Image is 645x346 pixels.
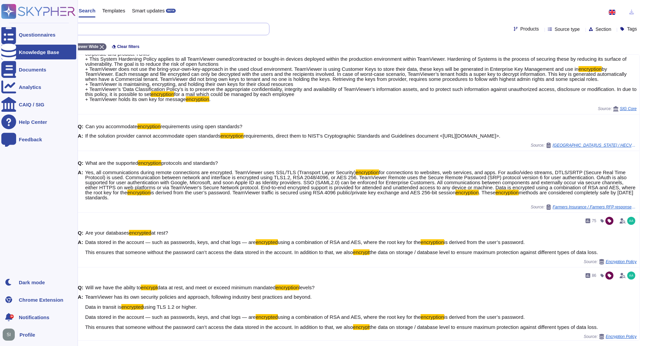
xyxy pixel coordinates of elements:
span: Tags [627,27,637,31]
mark: encryption [137,123,161,129]
span: SIG Core [620,107,637,111]
img: user [627,271,635,280]
div: Dark mode [19,280,45,285]
mark: encryption [127,190,150,195]
b: Q: [78,230,84,235]
b: Q: [78,285,84,290]
span: Source: [584,259,637,264]
span: Are your databases [85,230,129,236]
span: Encryption Policy [606,335,637,339]
span: the data on storage / database level to ensure maximum protection against different types of data... [370,249,598,255]
span: [GEOGRAPHIC_DATA][US_STATE] / HECVAT410 [553,143,637,147]
span: for connections to websites, web services, and apps. For audio/video streams, DTLS/SRTP (Secure R... [85,169,635,195]
span: methods are considered completely safe by [DATE] standards. [85,190,633,200]
div: Feedback [19,137,42,142]
input: Search a question or template... [27,23,262,35]
a: Documents [1,62,76,77]
mark: encryption [356,169,379,175]
span: 86 [592,274,596,278]
b: Q: [78,160,84,165]
div: CAIQ / SIG [19,102,44,107]
span: Notifications [19,315,49,320]
span: Clear filters [117,45,139,49]
span: What are the supported [85,160,138,166]
span: TeamViewer has its own security policies and approach, following industry best practices and beyo... [85,294,311,310]
span: Yes, all communications during remote connections are encrypted. TeamViewer uses SSL/TLS (Transpo... [85,169,355,175]
img: en [609,10,615,15]
span: Section [596,27,611,32]
div: Questionnaires [19,32,55,37]
mark: encryption [421,239,444,245]
div: Documents [19,67,46,72]
span: Source: [531,143,637,148]
span: Data stored in the account — such as passwords, keys, and chat logs — are [85,239,256,245]
span: . [209,96,211,102]
mark: encryption [421,314,444,320]
mark: encryption [138,160,161,166]
b: A: [78,294,83,330]
span: using a combination of RSA and AES, where the root key for the [278,314,421,320]
a: CAIQ / SIG [1,97,76,112]
mark: encrypted [121,304,143,310]
span: the data on storage / database level to ensure maximum protection against different types of data... [370,324,598,330]
mark: encrypt [353,249,370,255]
mark: encryption [186,96,209,102]
mark: encrypted [256,314,278,320]
span: Source: [584,334,637,339]
span: Can you accommodate [85,123,137,129]
span: levels? [299,285,315,290]
span: 75 [592,219,596,223]
span: by TeamViewer. Each message and file encrypted can only be decrypted with the users and the recip... [85,66,636,97]
mark: encryption [578,66,602,72]
div: Knowledge Base [19,50,59,55]
b: A: [78,170,83,200]
span: is derived from the user’s password. TeamViewer traffic is secured using RSA 4096 public/private ... [150,190,456,195]
b: A: [78,133,83,138]
mark: encryption [220,133,244,139]
b: A: [78,240,83,255]
mark: encrypted [256,239,278,245]
button: user [1,327,19,342]
img: user [3,329,15,341]
span: . These [479,190,496,195]
a: Help Center [1,114,76,129]
span: TeamViewer Wide [64,45,98,49]
span: Source: [531,204,637,210]
span: If the solution provider cannot accommodate open standards [85,133,220,139]
div: Help Center [19,119,47,125]
span: Search [79,8,95,13]
div: 9+ [10,314,14,318]
span: Products [520,27,539,31]
span: Source type [555,27,580,32]
span: Will we have the abilty to [85,285,141,290]
span: requirements, direct them to NIST's Cryptographic Standards and Guidelines document <[URL][DOMAIN... [244,133,500,139]
span: Encryption Policy [606,260,637,264]
span: + Encrypted Backups + The GDPR regulation states that the data controller should take the needed ... [85,41,627,72]
div: Analytics [19,85,41,90]
span: Smart updates [132,8,165,13]
a: Questionnaires [1,27,76,42]
span: Source: [598,106,637,111]
a: Chrome Extension [1,292,76,307]
div: Chrome Extension [19,297,63,302]
span: Farmers Insurance / Farmers RFP response completed [553,205,637,209]
mark: encryption [456,190,479,195]
a: Feedback [1,132,76,147]
span: requirements using open standards? [161,123,243,129]
span: data at rest, and meet or exceed minimum mandated [158,285,276,290]
span: for a mail which could be managed by each employee + TeamViewer holds its own key for message [85,91,294,102]
span: at rest? [151,230,168,236]
mark: encrypt [141,285,157,290]
mark: encryption [151,91,174,97]
mark: encryption [275,285,299,290]
span: using a combination of RSA and AES, where the root key for the [278,239,421,245]
mark: encryption [496,190,519,195]
span: using TLS 1.2 or higher. Data stored in the account — such as passwords, keys, and chat logs — are [85,304,256,320]
a: Analytics [1,80,76,94]
b: A: [78,26,83,102]
span: Profile [19,332,35,337]
span: protocols and standards? [161,160,218,166]
a: Knowledge Base [1,45,76,59]
mark: encrypt [353,324,370,330]
mark: encrypted [129,230,151,236]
